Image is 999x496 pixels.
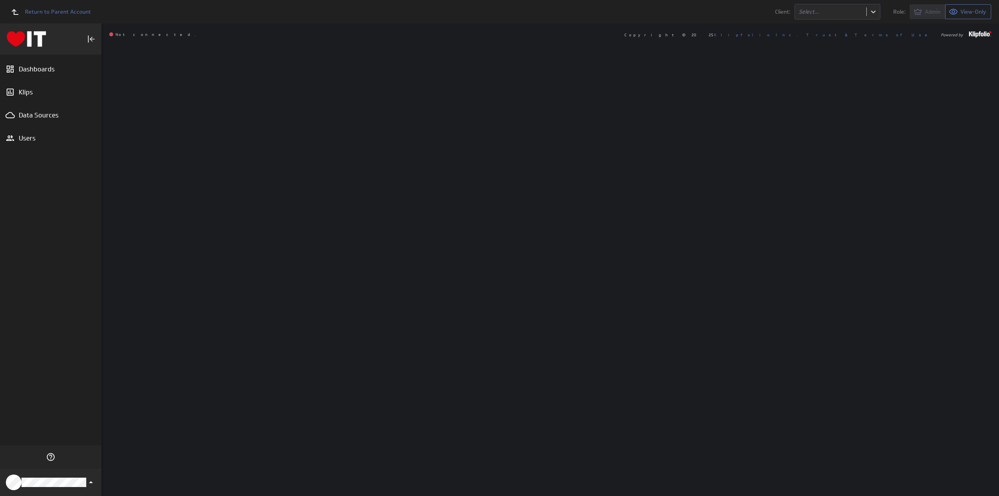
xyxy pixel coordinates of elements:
[44,450,57,464] div: Help
[806,32,933,37] a: Trust & Terms of Use
[946,4,991,19] button: View as View-Only
[969,31,991,37] img: logo-footer.png
[109,32,196,37] span: Not connected.
[960,8,986,15] span: View-Only
[19,134,83,142] div: Users
[775,9,791,14] span: Client:
[19,65,83,73] div: Dashboards
[19,111,83,119] div: Data Sources
[799,9,862,14] div: Select...
[624,33,798,37] span: Copyright © 2025
[925,8,940,15] span: Admin
[25,9,91,14] span: Return to Parent Account
[714,32,798,37] a: Klipfolio Inc.
[85,32,98,46] div: Collapse
[7,31,46,47] img: Klipfolio logo
[941,33,963,37] span: Powered by
[19,88,83,96] div: Klips
[893,9,906,14] span: Role:
[910,4,946,19] button: View as Admin
[6,3,91,20] a: Return to Parent Account
[7,31,46,47] div: Go to Dashboards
